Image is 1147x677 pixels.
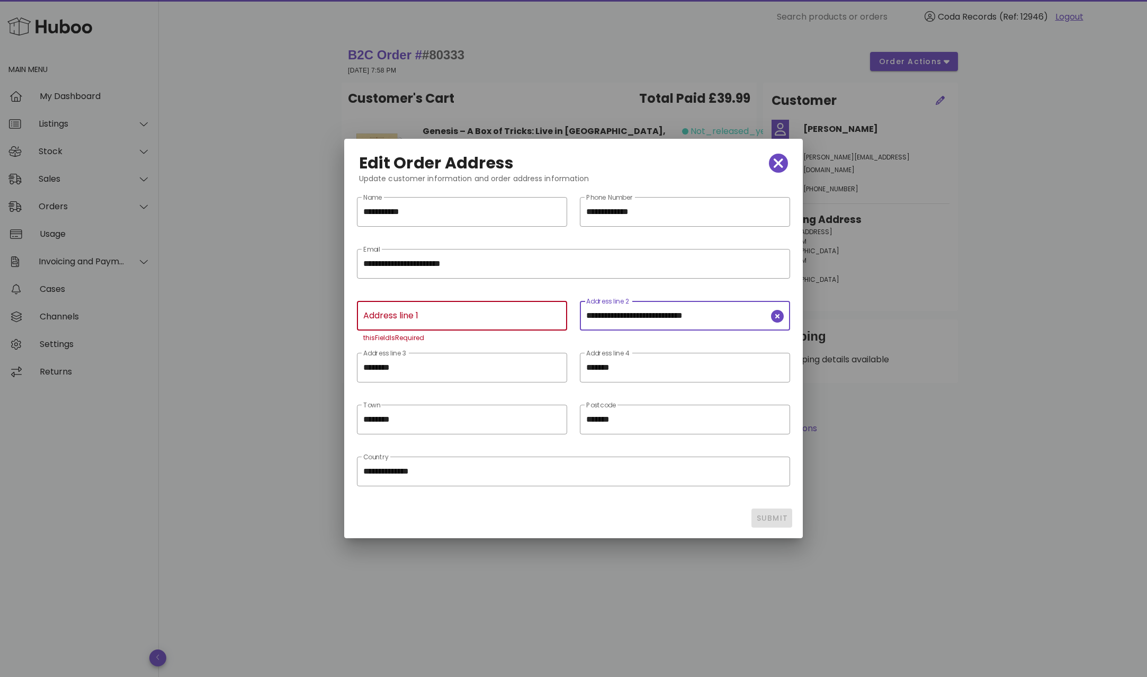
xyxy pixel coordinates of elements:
[771,310,784,323] button: clear icon
[586,194,633,202] label: Phone Number
[359,155,514,172] h2: Edit Order Address
[586,298,629,306] label: Address line 2
[363,350,406,358] label: Address line 3
[363,246,380,254] label: Email
[586,402,616,409] label: Postcode
[363,194,382,202] label: Name
[363,402,380,409] label: Town
[363,453,389,461] label: Country
[351,173,796,193] div: Update customer information and order address information
[586,350,630,358] label: Address line 4
[363,335,561,341] div: thisFieldIsRequired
